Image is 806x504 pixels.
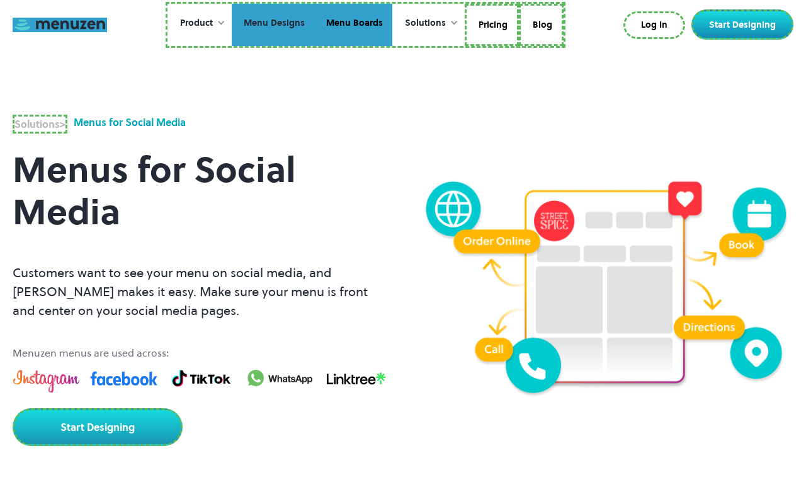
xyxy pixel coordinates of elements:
a: Start Designing [691,9,793,40]
a: Pricing [465,4,519,47]
strong: Solutions [14,117,60,131]
a: Menu Boards [314,4,392,47]
div: Product [167,4,232,43]
a: Start Designing [13,408,183,446]
div: Menus for Social Media [74,115,186,134]
a: Menu Designs [232,4,314,47]
div: Solutions [392,4,465,43]
h1: Menus for Social Media [13,134,390,248]
div: Product [180,16,213,30]
p: Customers want to see your menu on social media, and [PERSON_NAME] makes it easy. Make sure your ... [13,263,390,320]
a: Solutions> [13,115,67,134]
div: Menuzen menus are used across: [13,345,390,360]
div: > [14,117,65,132]
a: Blog [519,4,564,47]
div: Solutions [405,16,446,30]
a: Log In [623,11,685,39]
